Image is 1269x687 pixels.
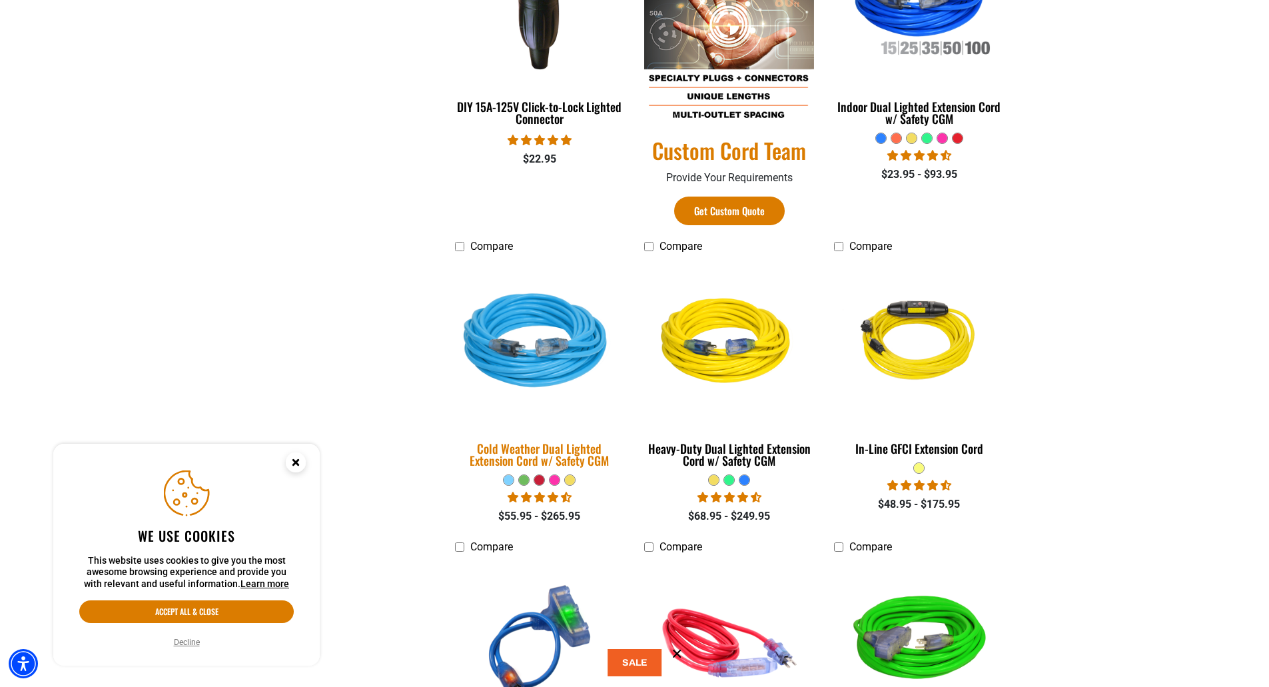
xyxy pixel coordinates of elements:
h2: We use cookies [79,527,294,544]
span: 4.62 stars [887,479,951,492]
p: This website uses cookies to give you the most awesome browsing experience and provide you with r... [79,555,294,590]
a: yellow Heavy-Duty Dual Lighted Extension Cord w/ Safety CGM [644,260,814,474]
span: Compare [470,540,513,553]
span: Compare [659,540,702,553]
div: Accessibility Menu [9,649,38,678]
span: 4.84 stars [508,134,572,147]
a: Light Blue Cold Weather Dual Lighted Extension Cord w/ Safety CGM [455,260,625,474]
img: Light Blue [446,258,633,428]
div: In-Line GFCI Extension Cord [834,442,1004,454]
span: Compare [470,240,513,253]
span: Compare [849,540,892,553]
div: $22.95 [455,151,625,167]
div: Heavy-Duty Dual Lighted Extension Cord w/ Safety CGM [644,442,814,466]
span: Compare [849,240,892,253]
a: Yellow In-Line GFCI Extension Cord [834,260,1004,462]
button: Decline [170,636,204,649]
span: Compare [659,240,702,253]
div: Indoor Dual Lighted Extension Cord w/ Safety CGM [834,101,1004,125]
div: $48.95 - $175.95 [834,496,1004,512]
span: 4.40 stars [887,149,951,162]
img: Yellow [835,266,1003,419]
img: yellow [645,266,813,419]
div: DIY 15A-125V Click-to-Lock Lighted Connector [455,101,625,125]
div: $23.95 - $93.95 [834,167,1004,183]
span: 4.64 stars [697,491,761,504]
p: Provide Your Requirements [644,170,814,186]
div: $55.95 - $265.95 [455,508,625,524]
a: Get Custom Quote [674,197,785,225]
a: Custom Cord Team [644,137,814,165]
a: This website uses cookies to give you the most awesome browsing experience and provide you with r... [240,578,289,589]
span: 4.62 stars [508,491,572,504]
div: $68.95 - $249.95 [644,508,814,524]
button: Close this option [272,444,320,485]
button: Accept all & close [79,600,294,623]
aside: Cookie Consent [53,444,320,666]
div: Cold Weather Dual Lighted Extension Cord w/ Safety CGM [455,442,625,466]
